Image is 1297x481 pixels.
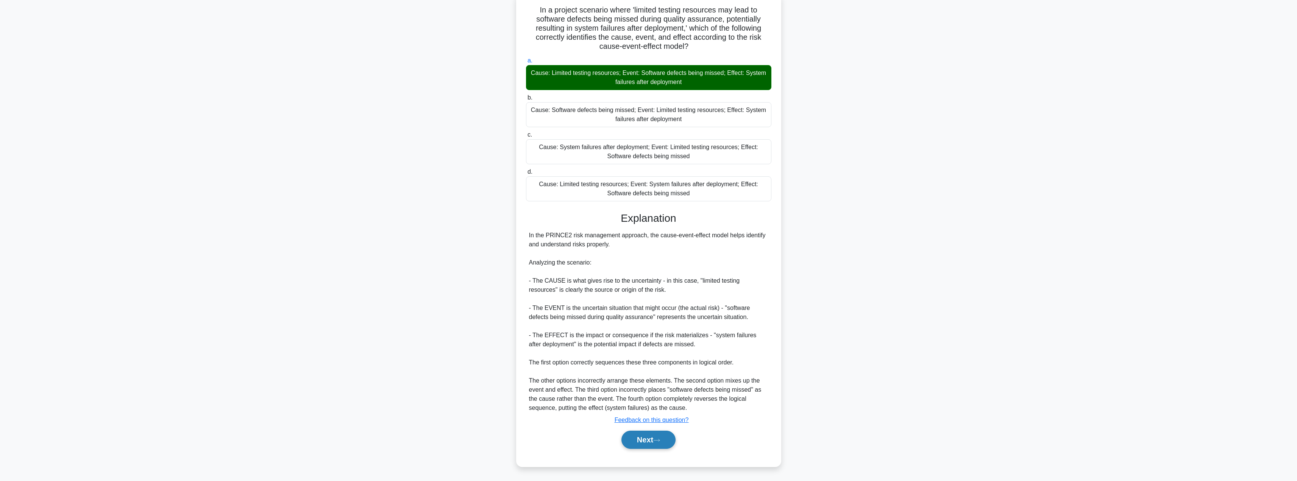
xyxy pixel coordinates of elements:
div: Cause: Limited testing resources; Event: System failures after deployment; Effect: Software defec... [526,176,771,201]
div: Cause: System failures after deployment; Event: Limited testing resources; Effect: Software defec... [526,139,771,164]
span: c. [528,131,532,138]
button: Next [621,431,676,449]
span: b. [528,94,532,101]
div: Cause: Software defects being missed; Event: Limited testing resources; Effect: System failures a... [526,102,771,127]
div: Cause: Limited testing resources; Event: Software defects being missed; Effect: System failures a... [526,65,771,90]
a: Feedback on this question? [615,417,689,423]
span: d. [528,168,532,175]
h3: Explanation [531,212,767,225]
div: In the PRINCE2 risk management approach, the cause-event-effect model helps identify and understa... [529,231,768,413]
h5: In a project scenario where 'limited testing resources may lead to software defects being missed ... [525,5,772,51]
span: a. [528,57,532,64]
